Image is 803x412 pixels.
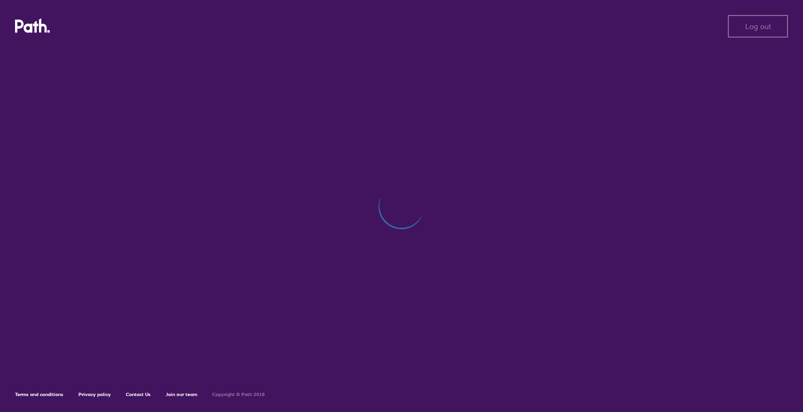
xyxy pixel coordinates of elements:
[728,15,788,38] button: Log out
[166,391,197,397] a: Join our team
[15,391,63,397] a: Terms and conditions
[745,22,771,31] span: Log out
[78,391,111,397] a: Privacy policy
[126,391,151,397] a: Contact Us
[212,392,265,397] h6: Copyright © Path 2018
